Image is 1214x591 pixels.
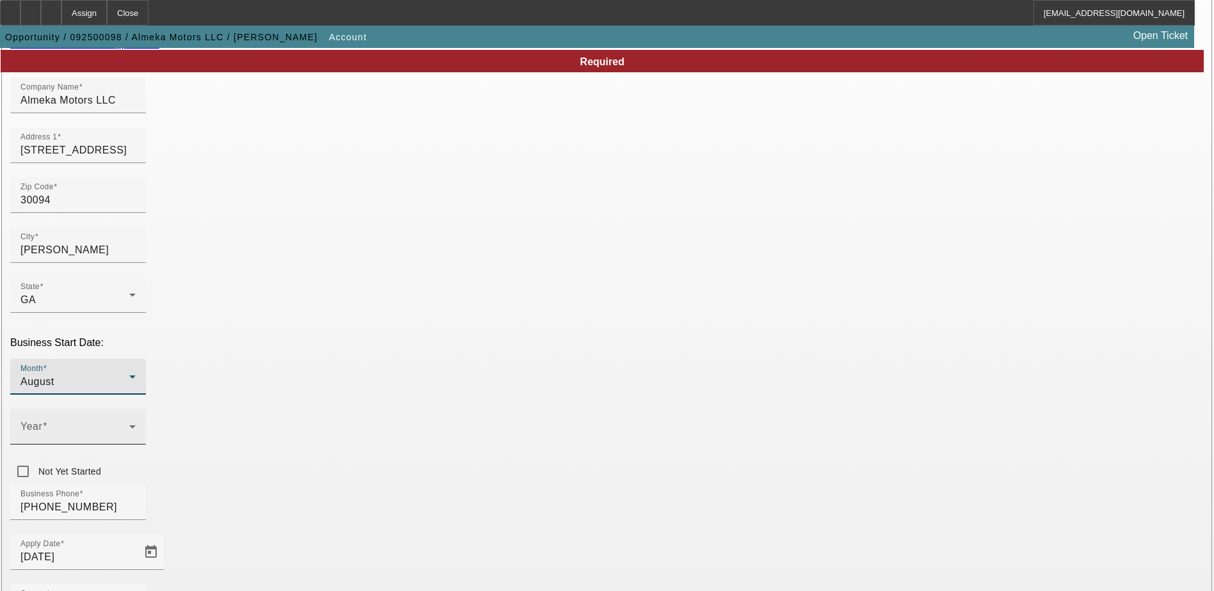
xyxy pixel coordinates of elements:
mat-label: Company Name [20,83,79,91]
mat-label: Business Phone [20,490,79,498]
span: Required [580,56,624,67]
span: Opportunity / 092500098 / Almeka Motors LLC / [PERSON_NAME] [5,32,318,42]
button: Open calendar [138,539,164,565]
mat-label: Month [20,365,43,373]
span: GA [20,294,36,305]
span: Account [329,32,367,42]
span: August [20,376,54,387]
label: Not Yet Started [36,465,101,478]
mat-label: Apply Date [20,540,60,548]
button: Account [326,26,370,49]
mat-label: Year [20,421,42,432]
a: Open Ticket [1128,25,1193,47]
p: Business Start Date: [10,337,1204,349]
mat-label: Address 1 [20,133,57,141]
mat-label: Zip Code [20,183,54,191]
mat-label: State [20,283,40,291]
mat-label: City [20,233,35,241]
